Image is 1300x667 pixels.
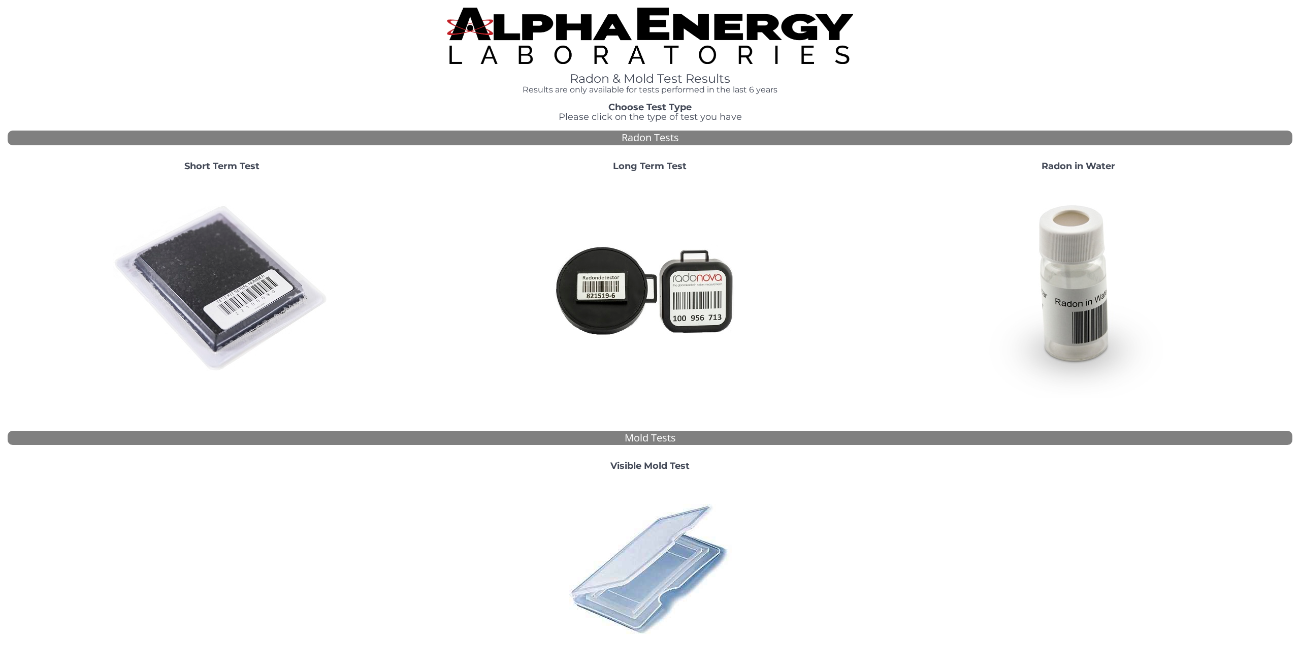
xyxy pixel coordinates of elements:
h4: Results are only available for tests performed in the last 6 years [393,85,907,94]
strong: Long Term Test [613,161,687,172]
strong: Visible Mold Test [610,460,690,471]
h1: Radon & Mold Test Results [393,72,907,85]
img: TightCrop.jpg [447,8,853,64]
strong: Short Term Test [184,161,259,172]
img: Radtrak2vsRadtrak3.jpg [541,180,759,398]
strong: Radon in Water [1042,161,1115,172]
strong: Choose Test Type [608,102,692,113]
img: RadoninWater.jpg [969,180,1187,398]
div: Radon Tests [8,131,1292,145]
img: PI42764010.jpg [561,480,739,657]
img: ShortTerm.jpg [113,180,331,398]
div: Mold Tests [8,431,1292,446]
span: Please click on the type of test you have [559,111,742,122]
